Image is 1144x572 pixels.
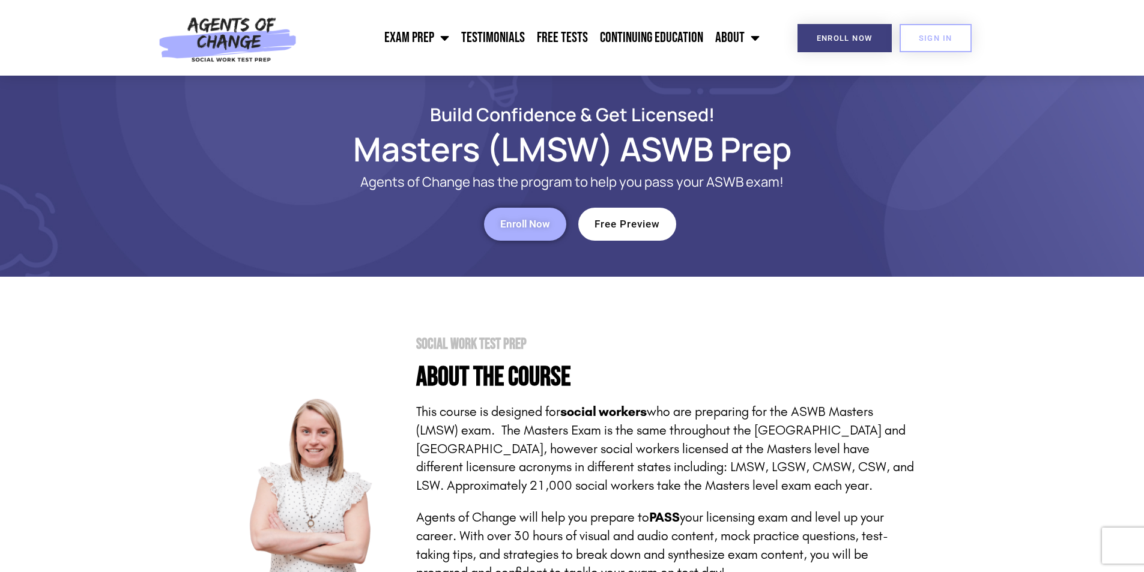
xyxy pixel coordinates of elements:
a: Testimonials [455,23,531,53]
a: Continuing Education [594,23,709,53]
a: Exam Prep [378,23,455,53]
p: This course is designed for who are preparing for the ASWB Masters (LMSW) exam. The Masters Exam ... [416,403,915,495]
h2: Build Confidence & Get Licensed! [230,106,915,123]
h1: Masters (LMSW) ASWB Prep [230,135,915,163]
a: Enroll Now [484,208,566,241]
span: SIGN IN [919,34,952,42]
nav: Menu [303,23,766,53]
span: Free Preview [595,219,660,229]
a: Free Preview [578,208,676,241]
p: Agents of Change has the program to help you pass your ASWB exam! [278,175,867,190]
h4: About the Course [416,364,915,391]
strong: PASS [649,510,680,525]
a: Enroll Now [797,24,892,52]
a: SIGN IN [900,24,972,52]
span: Enroll Now [500,219,550,229]
h2: Social Work Test Prep [416,337,915,352]
strong: social workers [560,404,647,420]
a: About [709,23,766,53]
span: Enroll Now [817,34,873,42]
a: Free Tests [531,23,594,53]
